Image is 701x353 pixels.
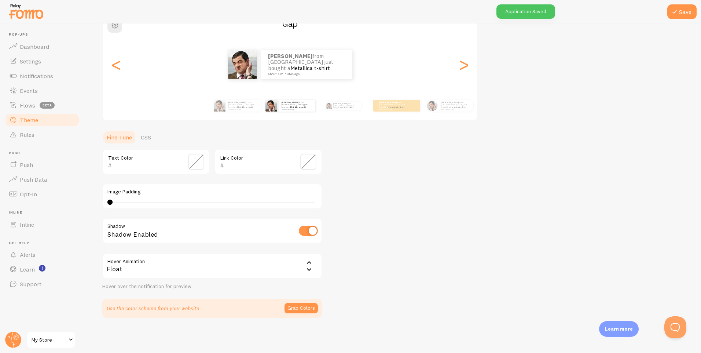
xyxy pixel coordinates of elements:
[4,247,80,262] a: Alerts
[4,172,80,187] a: Push Data
[107,305,199,312] p: Use the color scheme from your website
[4,127,80,142] a: Rules
[9,151,80,156] span: Push
[282,101,312,110] p: from [GEOGRAPHIC_DATA] just bought a
[9,210,80,215] span: Inline
[103,18,477,29] h2: Gap
[326,103,332,109] img: Fomo
[290,65,330,72] a: Metallica t-shirt
[20,266,35,273] span: Learn
[237,106,253,109] a: Metallica t-shirt
[20,116,38,124] span: Theme
[228,50,257,79] img: Fomo
[102,253,322,279] div: Float
[290,106,306,109] a: Metallica t-shirt
[441,101,470,110] p: from [GEOGRAPHIC_DATA] just bought a
[20,102,35,109] span: Flows
[441,109,470,110] small: about 4 minutes ago
[32,335,66,344] span: My Store
[4,39,80,54] a: Dashboard
[9,32,80,37] span: Pop-ups
[333,102,358,110] p: from [GEOGRAPHIC_DATA] just bought a
[102,283,322,290] div: Hover over the notification for preview
[4,113,80,127] a: Theme
[20,251,36,258] span: Alerts
[228,101,258,110] p: from [GEOGRAPHIC_DATA] just bought a
[450,106,466,109] a: Metallica t-shirt
[4,98,80,113] a: Flows beta
[388,106,404,109] a: Metallica t-shirt
[4,83,80,98] a: Events
[26,331,76,349] a: My Store
[282,109,312,110] small: about 4 minutes ago
[268,53,345,76] p: from [GEOGRAPHIC_DATA] just bought a
[4,54,80,69] a: Settings
[427,100,437,111] img: Fomo
[496,4,555,19] div: Application Saved
[20,87,38,94] span: Events
[268,72,343,76] small: about 4 minutes ago
[333,102,348,105] strong: [PERSON_NAME]
[379,101,397,104] strong: [PERSON_NAME]
[20,72,53,80] span: Notifications
[4,262,80,277] a: Learn
[379,101,408,110] p: from [GEOGRAPHIC_DATA] just bought a
[20,280,41,288] span: Support
[605,325,633,332] p: Learn more
[20,176,47,183] span: Push Data
[341,106,353,109] a: Metallica t-shirt
[107,189,317,195] label: Image Padding
[282,101,299,104] strong: [PERSON_NAME]
[4,69,80,83] a: Notifications
[285,303,318,313] button: Grab Colors
[599,321,639,337] div: Learn more
[459,38,468,91] div: Next slide
[20,58,41,65] span: Settings
[441,101,459,104] strong: [PERSON_NAME]
[265,100,277,112] img: Fomo
[228,109,257,110] small: about 4 minutes ago
[9,241,80,245] span: Get Help
[20,43,49,50] span: Dashboard
[4,217,80,232] a: Inline
[102,218,322,245] div: Shadow Enabled
[20,161,33,168] span: Push
[8,2,44,21] img: fomo-relay-logo-orange.svg
[112,38,121,91] div: Previous slide
[20,221,34,228] span: Inline
[4,157,80,172] a: Push
[20,131,34,138] span: Rules
[4,187,80,201] a: Opt-In
[20,190,37,198] span: Opt-In
[268,52,312,59] strong: [PERSON_NAME]
[4,277,80,291] a: Support
[379,109,408,110] small: about 4 minutes ago
[102,130,136,145] a: Fine Tune
[40,102,55,109] span: beta
[214,100,225,112] img: Fomo
[228,101,246,104] strong: [PERSON_NAME]
[664,316,686,338] iframe: Help Scout Beacon - Open
[39,265,45,272] svg: <p>Watch New Feature Tutorials!</p>
[136,130,155,145] a: CSS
